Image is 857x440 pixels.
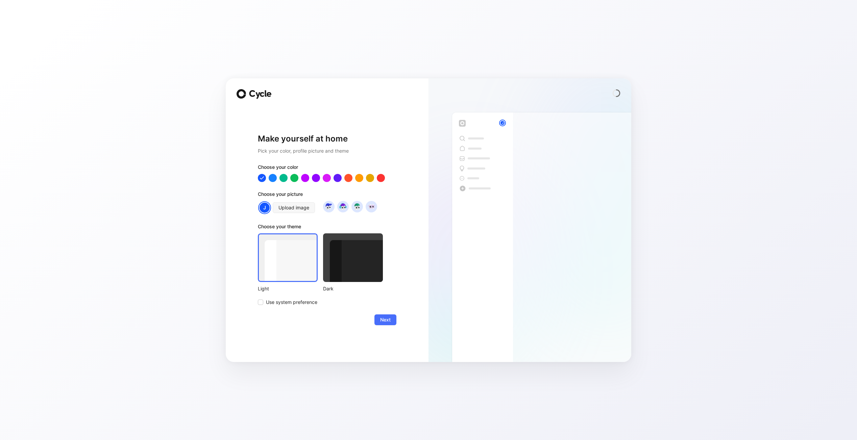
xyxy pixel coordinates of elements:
div: J [500,120,505,126]
img: avatar [352,202,362,211]
img: avatar [338,202,347,211]
span: Upload image [278,204,309,212]
div: Light [258,285,318,293]
img: avatar [324,202,333,211]
button: Next [374,314,396,325]
span: Next [380,316,391,324]
div: Dark [323,285,383,293]
h2: Pick your color, profile picture and theme [258,147,396,155]
div: Choose your color [258,163,396,174]
img: avatar [367,202,376,211]
span: Use system preference [266,298,317,306]
img: workspace-default-logo-wX5zAyuM.png [459,120,466,127]
div: Choose your theme [258,223,383,233]
button: Upload image [273,202,315,213]
div: Choose your picture [258,190,396,201]
div: J [259,202,270,213]
h1: Make yourself at home [258,133,396,144]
